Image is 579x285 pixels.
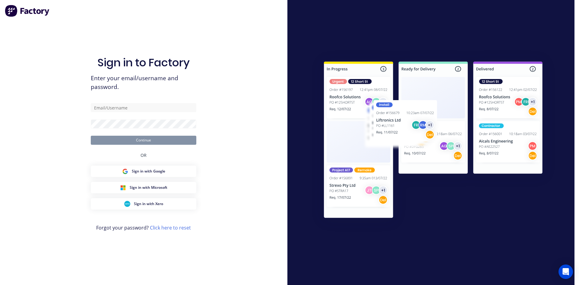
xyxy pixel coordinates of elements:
button: Xero Sign inSign in with Xero [91,198,196,210]
img: Xero Sign in [124,201,130,207]
span: Sign in with Xero [134,201,163,207]
span: Forgot your password? [96,224,191,231]
span: Enter your email/username and password. [91,74,196,91]
input: Email/Username [91,103,196,112]
img: Microsoft Sign in [120,185,126,191]
img: Sign in [311,49,556,232]
button: Google Sign inSign in with Google [91,166,196,177]
img: Factory [5,5,50,17]
img: Google Sign in [122,168,128,174]
button: Microsoft Sign inSign in with Microsoft [91,182,196,193]
span: Sign in with Microsoft [130,185,167,190]
a: Click here to reset [150,224,191,231]
div: OR [141,145,147,166]
span: Sign in with Google [132,169,165,174]
div: Open Intercom Messenger [558,264,573,279]
button: Continue [91,136,196,145]
h1: Sign in to Factory [97,56,190,69]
